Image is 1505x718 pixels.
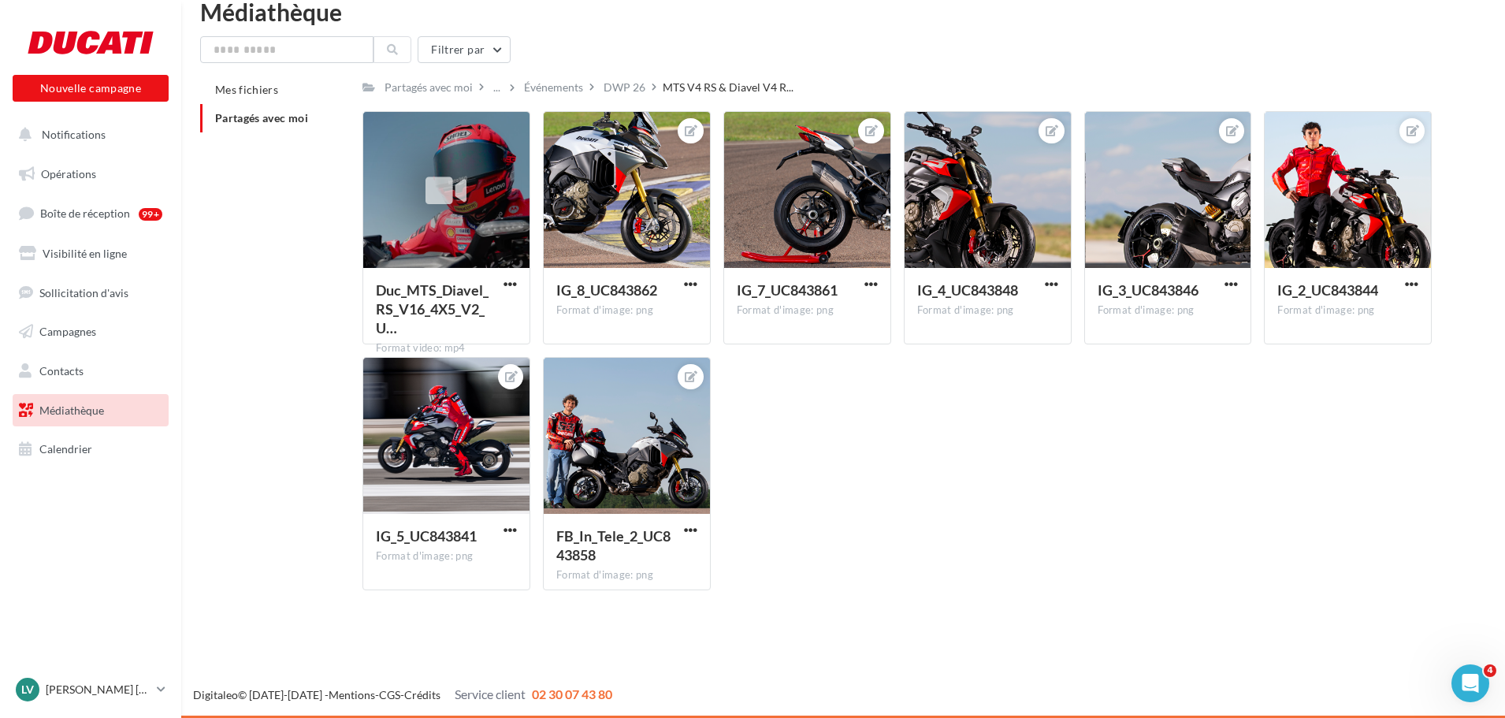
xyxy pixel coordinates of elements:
span: 4 [1484,664,1496,677]
a: Opérations [9,158,172,191]
span: Calendrier [39,442,92,456]
div: Format d'image: png [556,303,697,318]
span: Opérations [41,167,96,180]
a: Crédits [404,688,440,701]
div: Partagés avec moi [385,80,473,95]
div: 99+ [139,208,162,221]
span: IG_8_UC843862 [556,281,657,299]
span: Lv [21,682,34,698]
span: MTS V4 RS & Diavel V4 R... [663,80,793,95]
button: Notifications [9,118,165,151]
p: [PERSON_NAME] [PERSON_NAME] [46,682,150,698]
div: Format d'image: png [556,568,697,582]
div: DWP 26 [604,80,645,95]
a: CGS [379,688,400,701]
a: Contacts [9,355,172,388]
a: Mentions [329,688,375,701]
span: IG_7_UC843861 [737,281,838,299]
span: IG_3_UC843846 [1098,281,1198,299]
div: Format d'image: png [737,303,878,318]
span: Duc_MTS_Diavel_RS_V16_4X5_V2_UC843869 [376,281,489,337]
button: Filtrer par [418,36,511,63]
div: Format video: mp4 [376,341,517,355]
span: Campagnes [39,325,96,338]
span: Contacts [39,364,84,378]
span: Visibilité en ligne [43,247,127,260]
span: IG_2_UC843844 [1277,281,1378,299]
span: 02 30 07 43 80 [532,686,612,701]
span: Mes fichiers [215,83,278,96]
a: Campagnes [9,315,172,348]
span: Notifications [42,128,106,141]
a: Lv [PERSON_NAME] [PERSON_NAME] [13,675,169,705]
div: Événements [524,80,583,95]
a: Sollicitation d'avis [9,277,172,310]
span: Partagés avec moi [215,111,308,125]
button: Nouvelle campagne [13,75,169,102]
span: Boîte de réception [40,206,130,220]
span: FB_In_Tele_2_UC843858 [556,527,671,564]
div: Format d'image: png [917,303,1058,318]
span: IG_4_UC843848 [917,281,1018,299]
a: Digitaleo [193,688,238,701]
div: ... [490,76,504,99]
span: Médiathèque [39,404,104,417]
a: Calendrier [9,433,172,466]
a: Visibilité en ligne [9,237,172,270]
a: Boîte de réception99+ [9,196,172,230]
span: IG_5_UC843841 [376,527,477,545]
div: Format d'image: png [1098,303,1239,318]
span: © [DATE]-[DATE] - - - [193,688,612,701]
div: Format d'image: png [1277,303,1418,318]
div: Format d'image: png [376,549,517,564]
span: Service client [455,686,526,701]
span: Sollicitation d'avis [39,285,128,299]
a: Médiathèque [9,394,172,427]
iframe: Intercom live chat [1451,664,1489,702]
